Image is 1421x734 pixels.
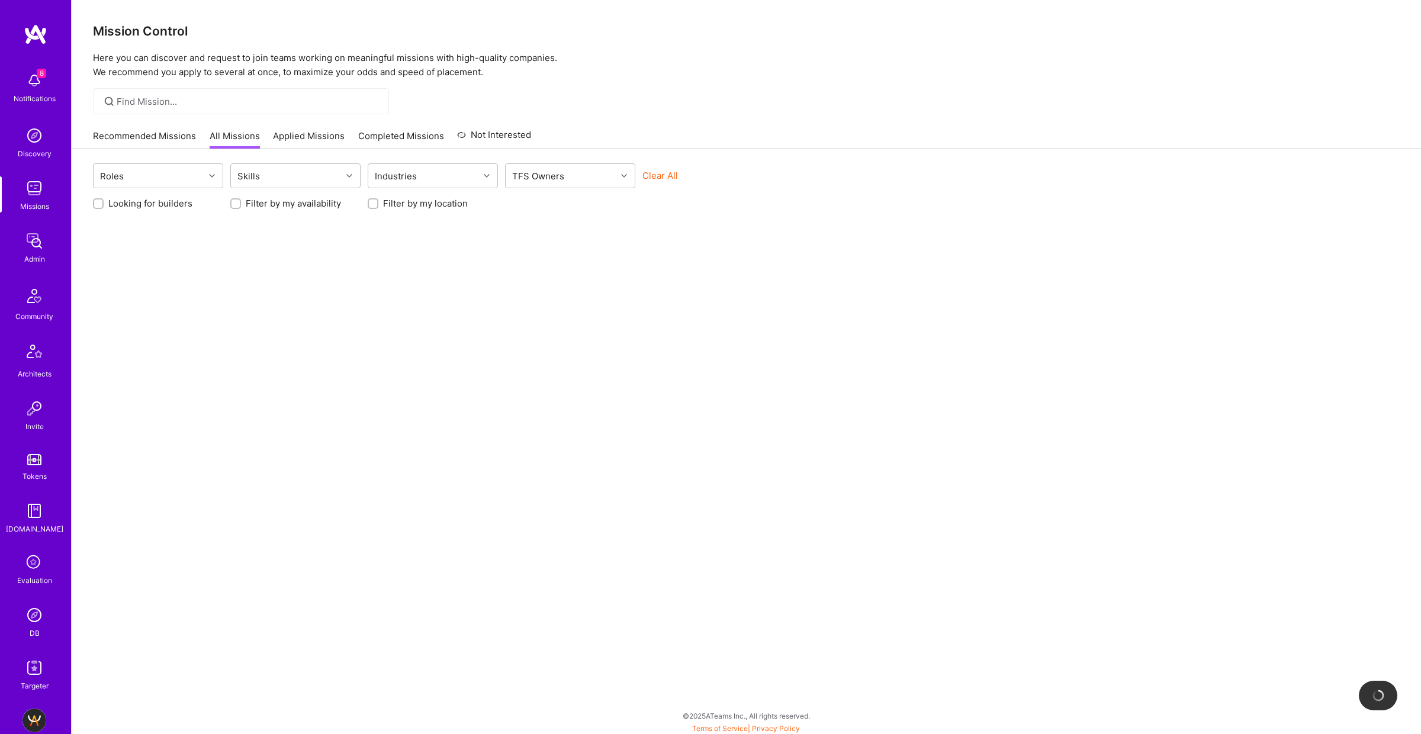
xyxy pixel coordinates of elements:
img: teamwork [22,176,46,200]
div: Architects [18,368,52,380]
div: Industries [372,168,420,185]
h3: Mission Control [93,24,1400,38]
img: Skill Targeter [22,656,46,680]
div: Invite [25,420,44,433]
div: © 2025 ATeams Inc., All rights reserved. [71,701,1421,730]
img: Architects [20,339,49,368]
a: All Missions [210,130,260,149]
div: DB [30,627,40,639]
div: Skills [234,168,263,185]
button: Clear All [642,169,678,182]
a: Terms of Service [692,724,748,733]
img: logo [24,24,47,45]
img: Invite [22,397,46,420]
div: [DOMAIN_NAME] [6,523,63,535]
i: icon Chevron [621,173,627,179]
i: icon SelectionTeam [23,552,46,574]
div: Targeter [21,680,49,692]
img: BuildTeam [22,709,46,732]
span: | [692,724,800,733]
a: Recommended Missions [93,130,196,149]
img: admin teamwork [22,229,46,253]
i: icon SearchGrey [102,95,116,108]
div: Notifications [14,92,56,105]
div: TFS Owners [509,168,567,185]
div: Evaluation [17,574,52,587]
img: Community [20,282,49,310]
label: Looking for builders [108,197,192,210]
div: Admin [24,253,45,265]
a: Applied Missions [273,130,345,149]
div: Roles [97,168,127,185]
div: Discovery [18,147,52,160]
img: Admin Search [22,603,46,627]
label: Filter by my location [383,197,468,210]
span: 8 [37,69,46,78]
img: guide book [22,499,46,523]
p: Here you can discover and request to join teams working on meaningful missions with high-quality ... [93,51,1400,79]
label: Filter by my availability [246,197,341,210]
a: BuildTeam [20,709,49,732]
a: Not Interested [457,128,531,149]
i: icon Chevron [346,173,352,179]
img: loading [1370,687,1386,703]
img: tokens [27,454,41,465]
a: Privacy Policy [752,724,800,733]
div: Missions [20,200,49,213]
i: icon Chevron [209,173,215,179]
div: Community [15,310,53,323]
input: Find Mission... [117,95,380,108]
div: Tokens [22,470,47,482]
a: Completed Missions [358,130,444,149]
i: icon Chevron [484,173,490,179]
img: bell [22,69,46,92]
img: discovery [22,124,46,147]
